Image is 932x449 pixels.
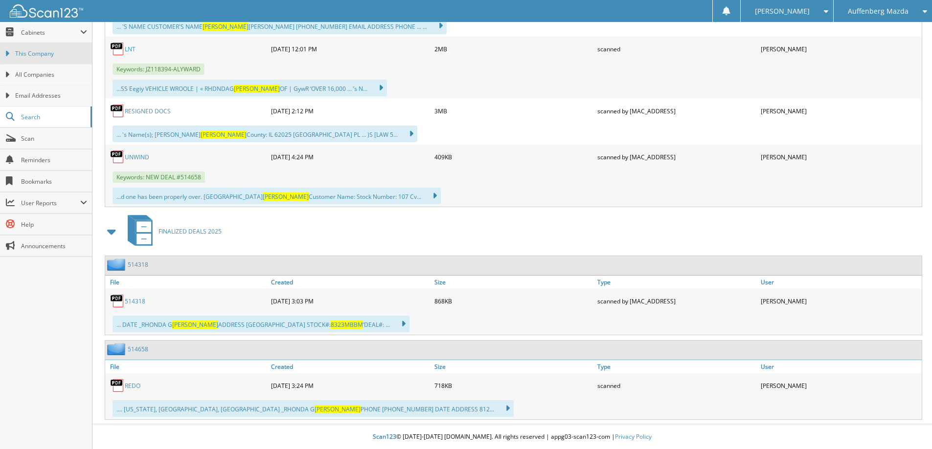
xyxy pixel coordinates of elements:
div: [PERSON_NAME] [758,39,922,59]
iframe: Chat Widget [883,402,932,449]
a: Size [432,360,595,373]
span: FINALIZED DEALS 2025 [159,227,222,235]
a: Size [432,276,595,289]
div: [PERSON_NAME] [758,101,922,121]
div: ... 's Name(s); [PERSON_NAME] County: IL 62025 [GEOGRAPHIC_DATA] PL ... )S [LAW 5... [113,126,417,142]
div: [DATE] 2:12 PM [269,101,432,121]
div: 2MB [432,39,595,59]
span: [PERSON_NAME] [755,8,810,14]
img: scan123-logo-white.svg [10,4,83,18]
div: scanned by [MAC_ADDRESS] [595,101,758,121]
img: PDF.png [110,104,125,118]
a: REDO [125,382,140,390]
div: 3MB [432,101,595,121]
div: scanned [595,39,758,59]
img: folder2.png [107,258,128,271]
div: 868KB [432,291,595,311]
span: [PERSON_NAME] [201,130,247,139]
span: Bookmarks [21,177,87,186]
div: 409KB [432,147,595,167]
div: ... DATE _RHONDA G ADDRESS [GEOGRAPHIC_DATA] STOCK#: ‘DEAL#: ... [113,316,409,332]
a: File [105,276,269,289]
img: PDF.png [110,42,125,56]
span: User Reports [21,199,80,207]
div: [DATE] 4:24 PM [269,147,432,167]
span: [PERSON_NAME] [315,405,361,413]
div: [DATE] 3:03 PM [269,291,432,311]
a: LNT [125,45,136,53]
span: [PERSON_NAME] [203,22,249,31]
img: PDF.png [110,294,125,308]
span: Reminders [21,156,87,164]
span: Auffenberg Mazda [848,8,909,14]
a: Created [269,360,432,373]
div: ... 'S NAME CUSTOMER'S NAME [PERSON_NAME] [PHONE_NUMBER] EMAIL ADDRESS PHONE ... ... [113,18,447,34]
a: User [758,360,922,373]
span: Keywords: JZ118394-ALYWARD [113,64,205,75]
a: Privacy Policy [615,432,652,441]
span: Scan123 [373,432,396,441]
a: Type [595,360,758,373]
span: Help [21,220,87,229]
img: PDF.png [110,150,125,164]
div: scanned by [MAC_ADDRESS] [595,291,758,311]
div: ...d one has been properly over. [GEOGRAPHIC_DATA] Customer Name: Stock Number: 107 Cv... [113,188,441,204]
img: PDF.png [110,378,125,393]
div: .... [US_STATE], [GEOGRAPHIC_DATA], [GEOGRAPHIC_DATA] _RHONDA G PHONE [PHONE_NUMBER] DATE ADDRESS... [113,400,514,417]
span: [PERSON_NAME] [172,321,218,329]
span: [PERSON_NAME] [263,192,309,201]
div: [PERSON_NAME] [758,147,922,167]
span: Cabinets [21,28,80,37]
div: [DATE] 12:01 PM [269,39,432,59]
div: [PERSON_NAME] [758,376,922,395]
a: 514318 [125,297,145,305]
span: Keywords: NEW DEAL #514658 [113,171,205,183]
div: [DATE] 3:24 PM [269,376,432,395]
div: scanned [595,376,758,395]
a: Created [269,276,432,289]
span: All Companies [15,70,87,79]
span: Scan [21,134,87,143]
a: User [758,276,922,289]
img: folder2.png [107,343,128,355]
span: Announcements [21,242,87,250]
span: 8323MBBM [331,321,363,329]
div: © [DATE]-[DATE] [DOMAIN_NAME]. All rights reserved | appg03-scan123-com | [92,425,932,449]
span: Search [21,113,86,121]
a: File [105,360,269,373]
a: 514658 [128,345,148,353]
span: [PERSON_NAME] [234,85,280,93]
div: ...SS Eegiy VEHICLE WROOLE | « RHDNDAG OF | GywR ‘OVER 16,000 ... ’s N... [113,80,387,96]
a: UNWIND [125,153,149,161]
div: 718KB [432,376,595,395]
div: [PERSON_NAME] [758,291,922,311]
div: scanned by [MAC_ADDRESS] [595,147,758,167]
a: RESIGNED DOCS [125,107,171,115]
a: 514318 [128,260,148,269]
span: Email Addresses [15,91,87,100]
span: This Company [15,49,87,58]
a: Type [595,276,758,289]
a: FINALIZED DEALS 2025 [122,212,222,251]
